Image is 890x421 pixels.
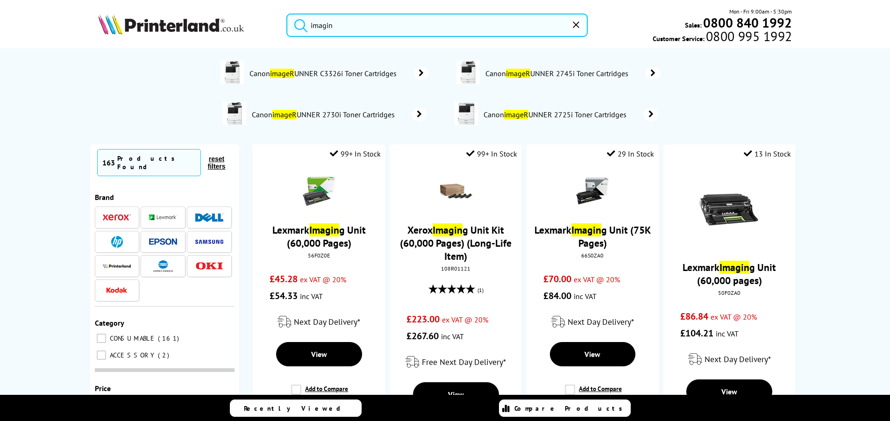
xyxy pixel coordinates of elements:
span: Brand [95,193,114,202]
img: Xerox [103,214,131,221]
a: CanonimageRUNNER C3326i Toner Cartridges [249,61,428,86]
span: Next Day Delivery* [568,316,634,327]
a: XeroxImaging Unit Kit (60,000 Pages) (Long-Life Item) [400,223,512,263]
img: Kodak [103,287,131,293]
span: 0800 995 1992 [705,32,792,41]
img: Printerland Logo [98,14,244,35]
span: Next Day Delivery* [294,316,360,327]
a: View [276,342,362,366]
div: 50F0ZA0 [670,289,789,296]
button: reset filters [201,155,232,171]
span: Canon UNNER C3326i Toner Cartridges [249,69,400,78]
img: 50F0ZA0THUMB.jpg [694,175,764,245]
input: CONSUMABLE 161 [97,334,106,343]
span: £267.60 [406,330,439,342]
a: View [550,342,636,366]
mark: imageR [270,69,294,78]
img: canon-imagerunner-c3326i-deptimage.jpg [221,61,244,84]
img: Epson [149,238,177,245]
span: Free Next Day Delivery* [422,357,506,367]
a: LexmarkImaging Unit (75K Pages) [534,223,651,250]
span: inc VAT [300,292,323,301]
div: 13 In Stock [744,149,791,158]
span: CONSUMABLE [107,334,157,343]
label: Add to Compare [565,385,622,402]
img: canon-imagerunner-2730i-deptimage.jpg [223,102,246,125]
span: ex VAT @ 20% [711,312,757,321]
a: View [413,382,499,407]
img: Lexmark-56F0Z0E-Small.gif [303,175,335,207]
span: £84.00 [543,290,571,302]
span: ex VAT @ 20% [574,275,620,284]
mark: imageR [506,69,530,78]
a: Recently Viewed [230,400,362,417]
span: £223.00 [406,313,440,325]
img: OKI [195,262,223,270]
a: Printerland Logo [98,14,275,36]
span: Next Day Delivery* [705,354,771,364]
mark: Imagin [433,223,463,236]
span: £45.28 [270,273,298,285]
a: Compare Products [499,400,631,417]
span: Category [95,318,124,328]
span: ACCESSORY [107,351,157,359]
span: (1) [477,281,484,299]
label: Add to Compare [291,385,348,402]
span: Customer Service: [653,32,792,43]
span: Compare Products [514,404,627,413]
div: modal_delivery [257,309,380,335]
a: CanonimageRUNNER 2730i Toner Cartridges [251,102,427,127]
img: canon-imagerunner-2725i-deptimage.jpg [455,102,478,125]
img: Xerox-108R01121-Small.gif [440,175,472,207]
span: inc VAT [441,332,464,341]
div: modal_delivery [531,309,654,335]
span: ex VAT @ 20% [300,275,346,284]
a: LexmarkImaging Unit (60,000 Pages) [272,223,366,250]
div: 99+ In Stock [466,149,517,158]
mark: Imagin [719,261,749,274]
a: View [686,379,772,404]
mark: imageR [504,110,528,119]
input: ACCESSORY 2 [97,350,106,360]
span: View [311,350,327,359]
div: 56F0Z0E [260,252,378,259]
span: £104.21 [680,327,713,339]
a: CanonimageRUNNER 2745i Toner Cartridges [484,61,660,86]
span: 2 [158,351,171,359]
span: View [448,390,464,399]
img: Dell [195,213,223,222]
span: Canon UNNER 2745i Toner Cartridges [484,69,632,78]
div: 66S0ZA0 [534,252,652,259]
a: 0800 840 1992 [702,18,792,27]
span: 163 [102,158,115,167]
img: Lexmark [149,214,177,220]
div: modal_delivery [668,346,791,372]
span: View [721,387,737,396]
div: Products Found [117,154,196,171]
span: £70.00 [543,273,571,285]
img: HP [111,236,123,248]
img: Konica Minolta [153,260,173,272]
span: £86.84 [680,310,708,322]
img: canon-imagerunner-2745i-deptimage.jpg [456,61,480,84]
span: inc VAT [716,329,739,338]
span: Mon - Fri 9:00am - 5:30pm [729,7,792,16]
mark: Imagin [309,223,339,236]
span: ex VAT @ 20% [442,315,488,324]
a: CanonimageRUNNER 2725i Toner Cartridges [483,102,658,127]
img: Samsung [195,240,223,244]
img: lexmark-66s0za0-imaging-unit-small.png [576,175,609,207]
span: View [584,350,600,359]
div: modal_delivery [394,349,517,375]
span: £54.33 [270,290,298,302]
span: 161 [158,334,181,343]
span: Price [95,384,111,393]
mark: Imagin [571,223,601,236]
div: 99+ In Stock [330,149,381,158]
a: LexmarkImaging Unit (60,000 pages) [683,261,776,287]
span: Canon UNNER 2730i Toner Cartridges [251,110,398,119]
input: Search product or [286,14,588,37]
div: 29 In Stock [607,149,654,158]
img: Printerland [103,264,131,268]
div: 108R01121 [397,265,515,272]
